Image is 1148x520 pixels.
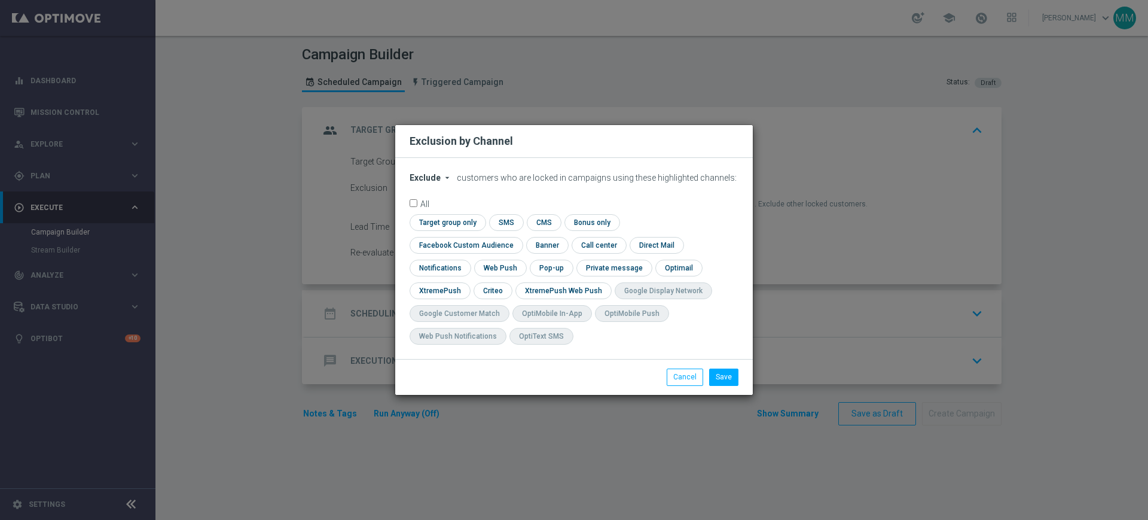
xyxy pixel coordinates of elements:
[410,173,738,183] div: customers who are locked in campaigns using these highlighted channels:
[604,309,660,319] div: OptiMobile Push
[624,286,703,296] div: Google Display Network
[709,369,738,385] button: Save
[420,199,429,207] label: All
[410,173,455,183] button: Exclude arrow_drop_down
[442,173,452,183] i: arrow_drop_down
[519,332,564,342] div: OptiText SMS
[522,309,582,319] div: OptiMobile In-App
[667,369,703,385] button: Cancel
[419,309,500,319] div: Google Customer Match
[419,332,497,342] div: Web Push Notifications
[410,173,441,183] span: Exclude
[410,134,513,148] h2: Exclusion by Channel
